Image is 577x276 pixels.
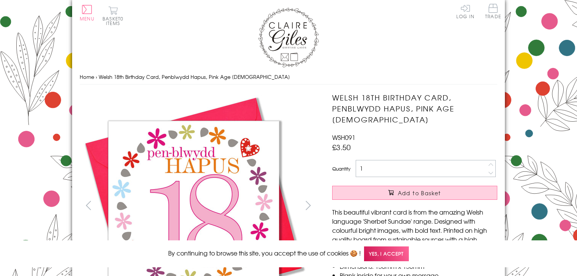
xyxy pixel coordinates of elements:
button: next [300,197,317,214]
h1: Welsh 18th Birthday Card, Penblwydd Hapus, Pink Age [DEMOGRAPHIC_DATA] [332,92,497,125]
span: WSH091 [332,133,355,142]
span: Menu [80,15,95,22]
button: prev [80,197,97,214]
a: Home [80,73,94,80]
span: › [96,73,97,80]
button: Menu [80,5,95,21]
p: This beautiful vibrant card is from the amazing Welsh language 'Sherbet Sundae' range. Designed w... [332,207,497,253]
button: Basket0 items [102,6,123,25]
nav: breadcrumbs [80,69,497,85]
span: 0 items [106,15,123,27]
span: Yes, I accept [364,246,409,261]
span: Add to Basket [398,189,441,197]
button: Add to Basket [332,186,497,200]
img: Claire Giles Greetings Cards [258,8,319,67]
span: Trade [485,4,501,19]
span: £3.50 [332,142,351,152]
label: Quantity [332,165,350,172]
a: Log In [456,4,475,19]
span: Welsh 18th Birthday Card, Penblwydd Hapus, Pink Age [DEMOGRAPHIC_DATA] [99,73,290,80]
a: Trade [485,4,501,20]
